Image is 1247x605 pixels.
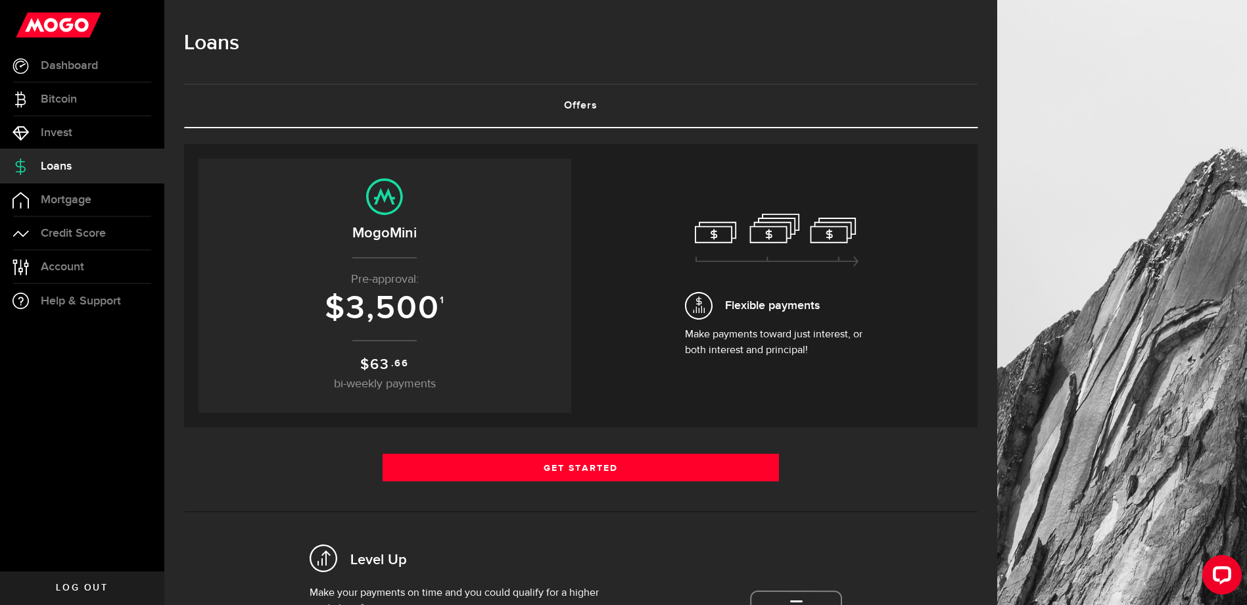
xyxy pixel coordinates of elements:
[184,85,977,127] a: Offers
[212,271,558,289] p: Pre-approval:
[184,26,977,60] h1: Loans
[334,378,436,390] span: bi-weekly payments
[440,295,445,306] sup: 1
[41,60,98,72] span: Dashboard
[41,261,84,273] span: Account
[725,297,820,314] span: Flexible payments
[685,327,869,358] p: Make payments toward just interest, or both interest and principal!
[350,550,407,571] h2: Level Up
[1192,550,1247,605] iframe: LiveChat chat widget
[41,228,106,239] span: Credit Score
[383,454,780,481] a: Get Started
[325,289,346,328] span: $
[346,289,440,328] span: 3,500
[212,222,558,244] h2: MogoMini
[391,356,409,371] sup: .66
[41,295,121,307] span: Help & Support
[370,356,390,374] span: 63
[41,127,72,139] span: Invest
[56,583,108,593] span: Log out
[41,93,77,105] span: Bitcoin
[184,84,977,128] ul: Tabs Navigation
[360,356,370,374] span: $
[41,160,72,172] span: Loans
[41,194,91,206] span: Mortgage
